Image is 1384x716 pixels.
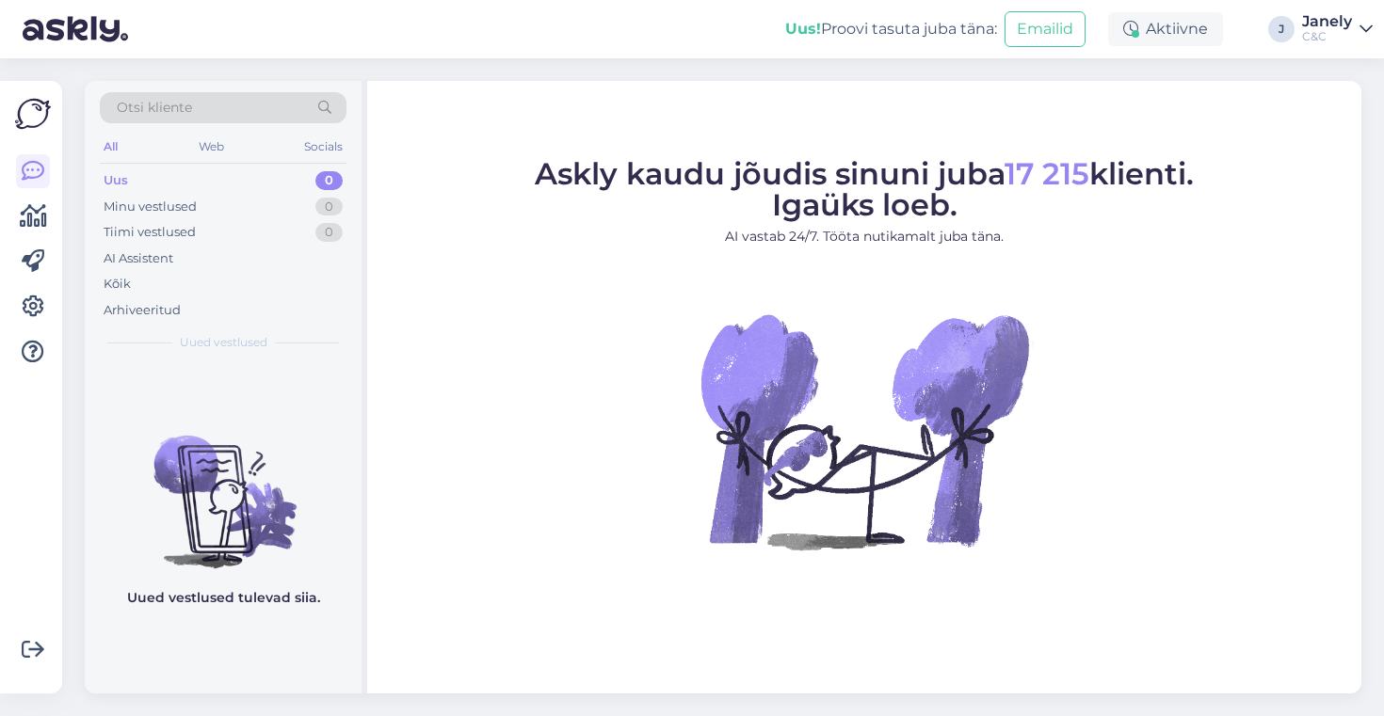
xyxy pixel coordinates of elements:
div: Proovi tasuta juba täna: [785,18,997,40]
a: JanelyC&C [1302,14,1373,44]
span: Otsi kliente [117,98,192,118]
div: Arhiveeritud [104,301,181,320]
div: Web [195,135,228,159]
img: Askly Logo [15,96,51,132]
div: All [100,135,121,159]
p: Uued vestlused tulevad siia. [127,588,320,608]
div: C&C [1302,29,1352,44]
div: Aktiivne [1108,12,1223,46]
img: No chats [85,402,362,571]
span: Askly kaudu jõudis sinuni juba klienti. Igaüks loeb. [535,155,1194,223]
span: 17 215 [1005,155,1089,192]
div: 0 [315,223,343,242]
b: Uus! [785,20,821,38]
button: Emailid [1005,11,1086,47]
span: Uued vestlused [180,334,267,351]
div: J [1268,16,1295,42]
img: No Chat active [695,262,1034,600]
div: Uus [104,171,128,190]
div: Minu vestlused [104,198,197,216]
div: Socials [300,135,346,159]
div: Tiimi vestlused [104,223,196,242]
div: AI Assistent [104,249,173,268]
div: 0 [315,198,343,216]
div: Kõik [104,275,131,294]
p: AI vastab 24/7. Tööta nutikamalt juba täna. [535,227,1194,247]
div: 0 [315,171,343,190]
div: Janely [1302,14,1352,29]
